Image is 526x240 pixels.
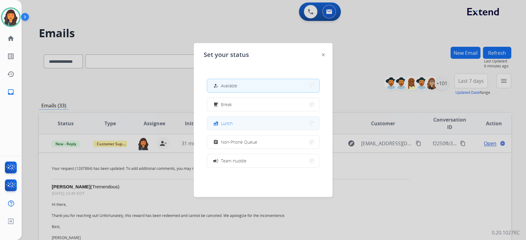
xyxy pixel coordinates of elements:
[221,139,257,145] span: Non-Phone Queue
[7,70,14,78] mat-icon: history
[221,101,232,108] span: Break
[207,154,319,167] button: Team Huddle
[492,229,520,236] p: 0.20.1027RC
[207,117,319,130] button: Lunch
[204,50,249,59] span: Set your status
[322,53,325,56] img: close-button
[7,35,14,42] mat-icon: home
[213,121,218,126] mat-icon: fastfood
[213,139,218,145] mat-icon: assignment
[207,135,319,149] button: Non-Phone Queue
[207,98,319,111] button: Break
[213,102,218,107] mat-icon: free_breakfast
[7,88,14,96] mat-icon: inbox
[213,83,218,88] mat-icon: how_to_reg
[207,79,319,92] button: Available
[221,82,237,89] span: Available
[7,53,14,60] mat-icon: list_alt
[221,120,233,126] span: Lunch
[2,9,19,26] img: avatar
[221,158,247,164] span: Team Huddle
[212,158,218,164] mat-icon: campaign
